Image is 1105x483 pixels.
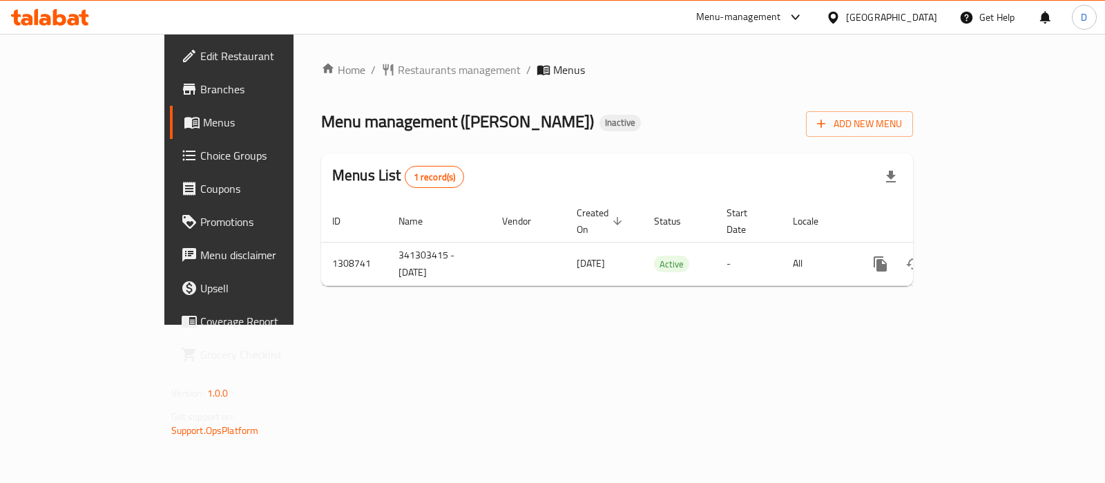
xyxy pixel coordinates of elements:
[398,61,521,78] span: Restaurants management
[200,81,338,97] span: Branches
[200,48,338,64] span: Edit Restaurant
[170,305,349,338] a: Coverage Report
[817,115,902,133] span: Add New Menu
[170,172,349,205] a: Coupons
[170,39,349,73] a: Edit Restaurant
[321,242,387,285] td: 1308741
[200,280,338,296] span: Upsell
[170,73,349,106] a: Branches
[171,384,205,402] span: Version:
[200,247,338,263] span: Menu disclaimer
[200,147,338,164] span: Choice Groups
[654,256,689,272] span: Active
[897,247,930,281] button: Change Status
[321,200,1008,286] table: enhanced table
[371,61,376,78] li: /
[170,272,349,305] a: Upsell
[381,61,521,78] a: Restaurants management
[405,171,464,184] span: 1 record(s)
[170,139,349,172] a: Choice Groups
[200,313,338,330] span: Coverage Report
[846,10,937,25] div: [GEOGRAPHIC_DATA]
[200,346,338,363] span: Grocery Checklist
[200,214,338,230] span: Promotions
[1081,10,1087,25] span: D
[806,111,913,137] button: Add New Menu
[387,242,491,285] td: 341303415 - [DATE]
[599,115,641,131] div: Inactive
[782,242,853,285] td: All
[727,205,765,238] span: Start Date
[170,338,349,371] a: Grocery Checklist
[398,213,441,229] span: Name
[171,408,235,426] span: Get support on:
[332,213,358,229] span: ID
[654,213,699,229] span: Status
[321,61,913,78] nav: breadcrumb
[405,166,465,188] div: Total records count
[793,213,836,229] span: Locale
[874,160,907,193] div: Export file
[502,213,549,229] span: Vendor
[853,200,1008,243] th: Actions
[577,254,605,272] span: [DATE]
[577,205,626,238] span: Created On
[207,384,229,402] span: 1.0.0
[526,61,531,78] li: /
[171,422,259,439] a: Support.OpsPlatform
[170,238,349,272] a: Menu disclaimer
[696,9,781,26] div: Menu-management
[170,205,349,238] a: Promotions
[203,114,338,131] span: Menus
[321,106,594,137] span: Menu management ( [PERSON_NAME] )
[864,247,897,281] button: more
[200,180,338,197] span: Coupons
[715,242,782,285] td: -
[170,106,349,139] a: Menus
[332,165,464,188] h2: Menus List
[553,61,585,78] span: Menus
[599,117,641,129] span: Inactive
